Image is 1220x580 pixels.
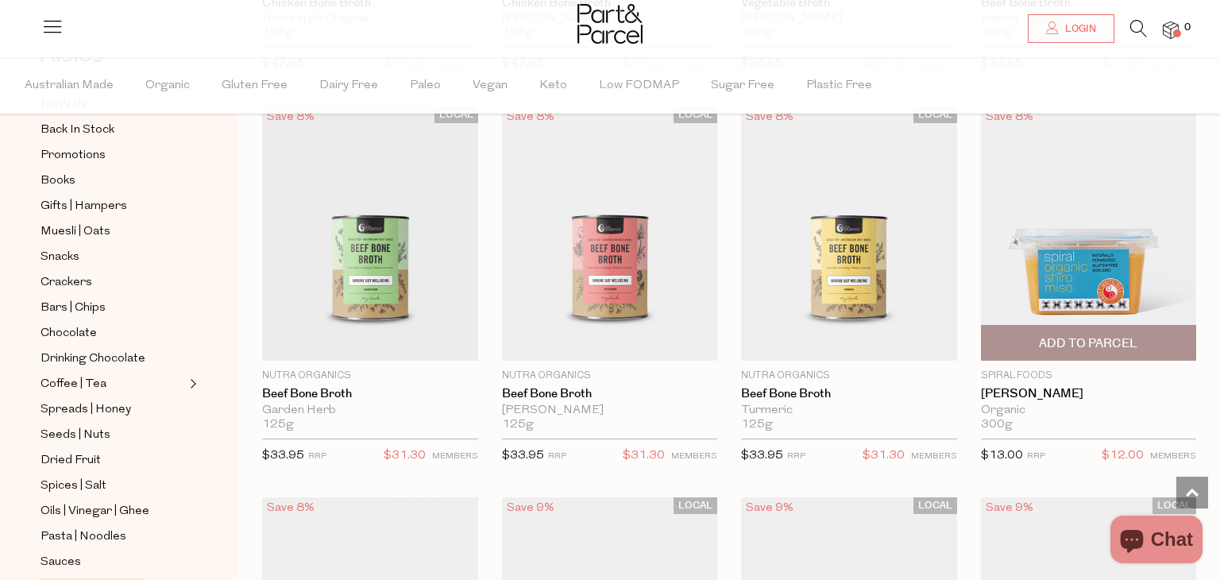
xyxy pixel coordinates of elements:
span: Drinking Chocolate [41,350,145,369]
div: Save 9% [741,497,798,519]
span: Gifts | Hampers [41,197,127,216]
a: Promotions [41,145,185,165]
span: $33.95 [741,450,783,462]
a: Pasta | Noodles [41,527,185,547]
a: Drinking Chocolate [41,349,185,369]
a: Books [41,171,185,191]
img: Beef Bone Broth [502,106,718,362]
span: Keto [539,58,567,114]
small: MEMBERS [911,452,957,461]
div: Turmeric [741,404,957,418]
span: Spreads | Honey [41,400,131,420]
small: MEMBERS [1150,452,1196,461]
a: Bars | Chips [41,298,185,318]
a: Login [1028,14,1114,43]
span: Plastic Free [806,58,872,114]
span: Oils | Vinegar | Ghee [41,502,149,521]
div: Save 8% [981,106,1038,128]
div: Garden Herb [262,404,478,418]
span: Dairy Free [319,58,378,114]
span: Bars | Chips [41,299,106,318]
span: Dried Fruit [41,451,101,470]
a: Gifts | Hampers [41,196,185,216]
small: RRP [1027,452,1045,461]
span: $13.00 [981,450,1023,462]
span: Gluten Free [222,58,288,114]
a: Seeds | Nuts [41,425,185,445]
p: Nutra Organics [741,369,957,383]
span: LOCAL [913,497,957,514]
span: $12.00 [1102,446,1144,466]
span: 125g [741,418,773,432]
span: LOCAL [913,106,957,123]
a: Snacks [41,247,185,267]
a: Crackers [41,273,185,292]
a: Beef Bone Broth [741,387,957,401]
span: LOCAL [674,497,717,514]
span: Snacks [41,248,79,267]
span: $31.30 [384,446,426,466]
img: Shiro Miso [981,106,1197,362]
div: Save 8% [502,106,559,128]
a: Sauces [41,552,185,572]
span: Promotions [41,146,106,165]
a: Spices | Salt [41,476,185,496]
small: RRP [787,452,805,461]
a: Chocolate [41,323,185,343]
p: Nutra Organics [262,369,478,383]
small: MEMBERS [432,452,478,461]
small: RRP [548,452,566,461]
div: Save 9% [981,497,1038,519]
span: 300g [981,418,1013,432]
span: Back In Stock [41,121,114,140]
a: 0 [1163,21,1179,38]
span: Sauces [41,553,81,572]
span: Australian Made [25,58,114,114]
div: Save 8% [262,497,319,519]
span: 0 [1180,21,1195,35]
span: 125g [502,418,534,432]
div: Save 9% [502,497,559,519]
span: Add To Parcel [1039,335,1137,352]
span: $33.95 [502,450,544,462]
div: Save 8% [741,106,798,128]
span: Books [41,172,75,191]
a: Beef Bone Broth [262,387,478,401]
img: Beef Bone Broth [262,106,478,362]
span: Crackers [41,273,92,292]
span: $31.30 [863,446,905,466]
span: Seeds | Nuts [41,426,110,445]
p: Nutra Organics [502,369,718,383]
a: Coffee | Tea [41,374,185,394]
a: Muesli | Oats [41,222,185,242]
span: Vegan [473,58,508,114]
div: Organic [981,404,1197,418]
img: Part&Parcel [577,4,643,44]
span: Organic [145,58,190,114]
p: Spiral Foods [981,369,1197,383]
a: Back In Stock [41,120,185,140]
span: Spices | Salt [41,477,106,496]
a: [PERSON_NAME] [981,387,1197,401]
span: Pasta | Noodles [41,528,126,547]
img: Beef Bone Broth [741,106,957,362]
span: Login [1061,22,1096,36]
small: RRP [308,452,326,461]
button: Add To Parcel [981,325,1197,361]
a: Dried Fruit [41,450,185,470]
span: $33.95 [262,450,304,462]
a: Beef Bone Broth [502,387,718,401]
inbox-online-store-chat: Shopify online store chat [1106,516,1207,567]
div: [PERSON_NAME] [502,404,718,418]
span: LOCAL [1152,497,1196,514]
span: LOCAL [434,106,478,123]
span: Coffee | Tea [41,375,106,394]
button: Expand/Collapse Coffee | Tea [186,374,197,393]
span: 125g [262,418,294,432]
a: Spreads | Honey [41,400,185,420]
span: Muesli | Oats [41,222,110,242]
div: Save 8% [262,106,319,128]
span: Sugar Free [711,58,774,114]
small: MEMBERS [671,452,717,461]
span: Chocolate [41,324,97,343]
